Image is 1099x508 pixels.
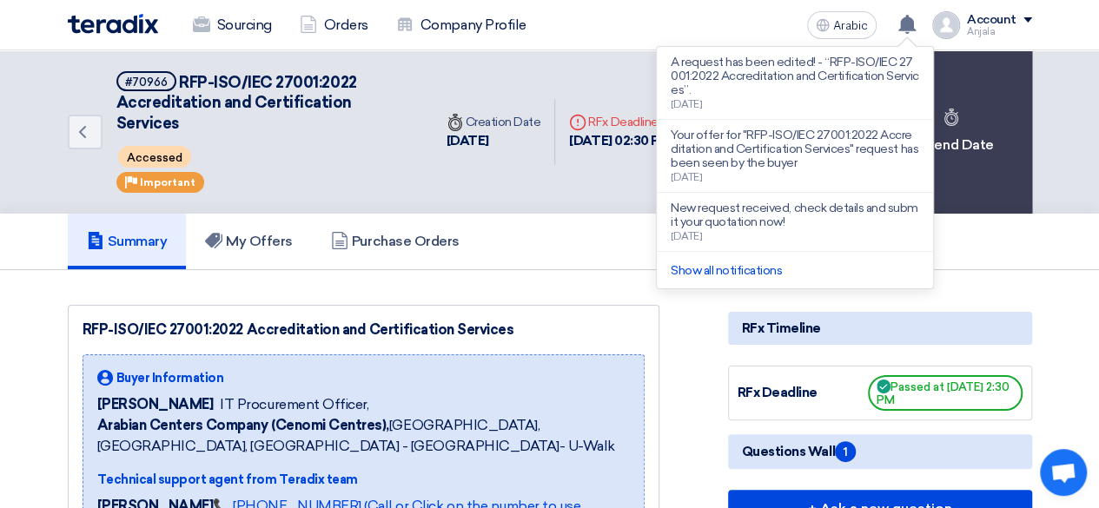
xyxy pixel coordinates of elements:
font: New request received, check details and submit your quotation now! [671,201,918,229]
a: Summary [68,214,187,269]
font: Orders [324,16,368,33]
font: IT Procurement Officer, [220,396,368,412]
font: A request has been edited! - “RFP-ISO/IEC 27001:2022 Accreditation and Certification Services”. [671,55,918,97]
font: Account [967,12,1016,27]
font: #70966 [125,76,168,89]
a: Show all notifications [671,263,782,278]
font: [DATE] [671,230,702,242]
font: Questions Wall [742,444,835,459]
a: Orders [286,6,382,44]
font: [DATE] [447,133,489,148]
font: My Offers [226,233,293,249]
font: Purchase Orders [352,233,460,249]
font: Technical support agent from Teradix team [97,472,358,487]
img: Teradix logo [68,14,158,34]
button: Arabic [807,11,877,39]
a: Open chat [1040,449,1087,496]
font: Passed at [DATE] 2:30 PM [877,381,1010,407]
font: Anjala [967,26,995,37]
a: Sourcing [179,6,286,44]
font: [DATE] [671,171,702,183]
font: Your offer for "RFP-ISO/IEC 27001:2022 Accreditation and Certification Services" request has been... [671,128,918,170]
font: RFx Deadline [588,115,658,129]
font: RFx Deadline [738,385,818,400]
font: [DATE] 02:30 PM [569,133,671,148]
font: RFP-ISO/IEC 27001:2022 Accreditation and Certification Services [116,73,357,133]
font: 1 [844,445,848,459]
font: [PERSON_NAME] [97,396,214,412]
font: [DATE] [671,98,702,110]
font: Arabic [833,18,868,33]
font: RFx Timeline [742,320,821,336]
a: Purchase Orders [312,214,479,269]
font: [GEOGRAPHIC_DATA], [GEOGRAPHIC_DATA], [GEOGRAPHIC_DATA] - [GEOGRAPHIC_DATA]- U-Walk [97,417,615,454]
a: My Offers [186,214,312,269]
font: Important [140,176,195,188]
font: Accessed [127,151,182,164]
font: Arabian Centers Company (Cenomi Centres), [97,417,389,433]
font: Company Profile [420,16,526,33]
font: Sourcing [217,16,272,33]
h5: RFP-ISO/IEC 27001:2022 Accreditation and Certification Services [116,71,412,134]
font: Creation Date [466,115,541,129]
font: Buyer Information [116,371,224,386]
img: profile_test.png [932,11,960,39]
font: RFP-ISO/IEC 27001:2022 Accreditation and Certification Services [83,321,514,338]
font: Extend Date [914,136,994,153]
font: Summary [108,233,168,249]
